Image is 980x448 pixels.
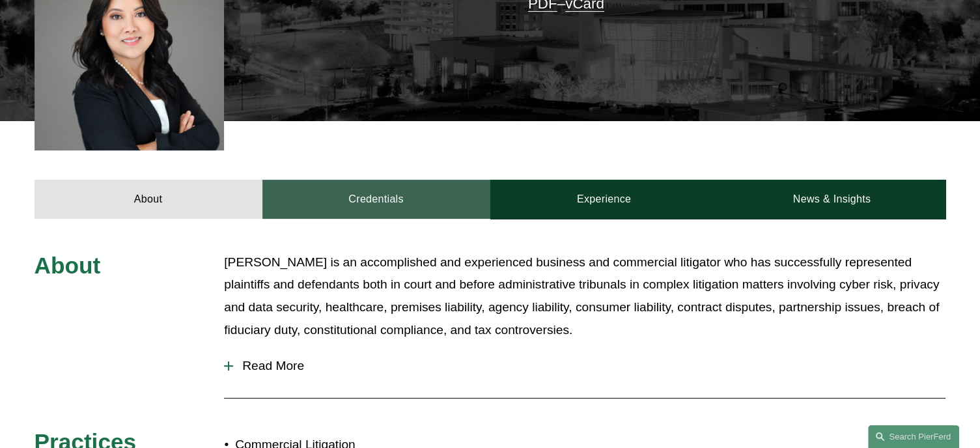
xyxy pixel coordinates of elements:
[35,180,262,219] a: About
[35,253,101,278] span: About
[224,251,945,341] p: [PERSON_NAME] is an accomplished and experienced business and commercial litigator who has succes...
[233,359,945,373] span: Read More
[262,180,490,219] a: Credentials
[224,349,945,383] button: Read More
[718,180,945,219] a: News & Insights
[490,180,718,219] a: Experience
[868,425,959,448] a: Search this site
